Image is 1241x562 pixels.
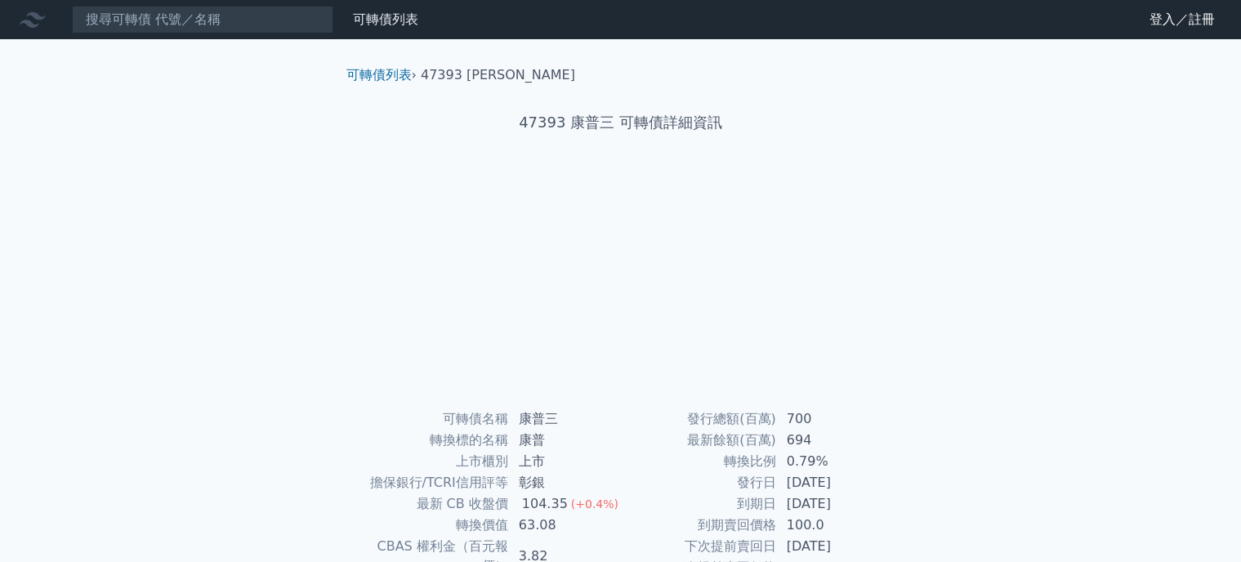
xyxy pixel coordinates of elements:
[777,536,889,557] td: [DATE]
[777,493,889,515] td: [DATE]
[571,497,618,511] span: (+0.4%)
[353,11,418,27] a: 可轉債列表
[346,65,417,85] li: ›
[621,493,777,515] td: 到期日
[1136,7,1228,33] a: 登入／註冊
[509,451,621,472] td: 上市
[333,111,908,134] h1: 47393 康普三 可轉債詳細資訊
[777,451,889,472] td: 0.79%
[353,408,509,430] td: 可轉債名稱
[621,472,777,493] td: 發行日
[621,430,777,451] td: 最新餘額(百萬)
[621,408,777,430] td: 發行總額(百萬)
[353,493,509,515] td: 最新 CB 收盤價
[353,430,509,451] td: 轉換標的名稱
[777,515,889,536] td: 100.0
[353,451,509,472] td: 上市櫃別
[346,67,412,83] a: 可轉債列表
[621,451,777,472] td: 轉換比例
[777,430,889,451] td: 694
[421,65,575,85] li: 47393 [PERSON_NAME]
[72,6,333,33] input: 搜尋可轉債 代號／名稱
[777,408,889,430] td: 700
[621,536,777,557] td: 下次提前賣回日
[353,515,509,536] td: 轉換價值
[509,408,621,430] td: 康普三
[509,515,621,536] td: 63.08
[777,472,889,493] td: [DATE]
[509,430,621,451] td: 康普
[353,472,509,493] td: 擔保銀行/TCRI信用評等
[621,515,777,536] td: 到期賣回價格
[519,494,571,514] div: 104.35
[509,472,621,493] td: 彰銀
